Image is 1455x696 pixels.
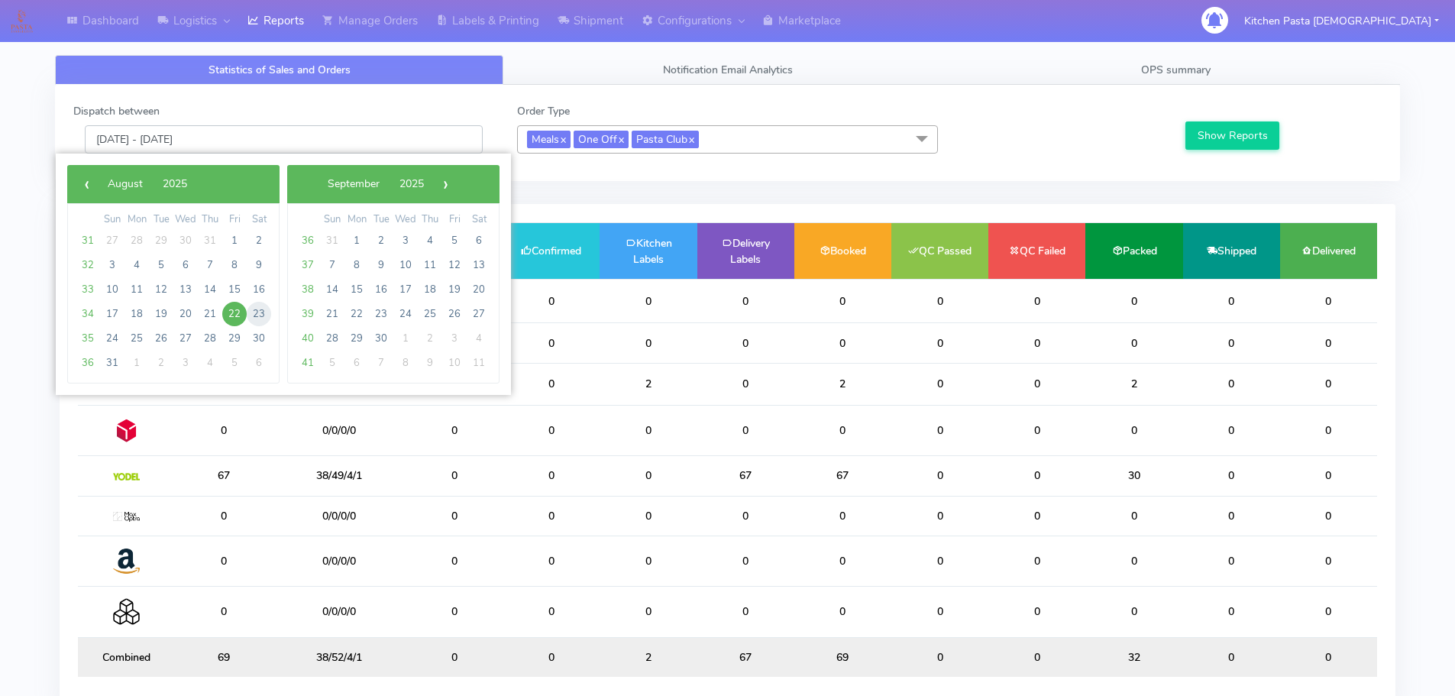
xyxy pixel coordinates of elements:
[794,456,891,496] td: 67
[175,405,272,455] td: 0
[1183,587,1280,637] td: 0
[1183,456,1280,496] td: 0
[320,277,344,302] span: 14
[697,223,794,279] td: Delivery Labels
[175,496,272,536] td: 0
[272,456,406,496] td: 38/49/4/1
[988,223,1085,279] td: QC Failed
[113,417,140,444] img: DPD
[198,228,222,253] span: 31
[175,456,272,496] td: 67
[76,277,100,302] span: 33
[1085,279,1182,323] td: 0
[76,351,100,375] span: 36
[108,176,143,191] span: August
[173,351,198,375] span: 3
[198,351,222,375] span: 4
[1280,279,1377,323] td: 0
[173,326,198,351] span: 27
[393,253,418,277] span: 10
[198,302,222,326] span: 21
[344,302,369,326] span: 22
[1141,63,1211,77] span: OPS summary
[1183,536,1280,586] td: 0
[988,405,1085,455] td: 0
[296,253,320,277] span: 37
[76,253,100,277] span: 32
[1183,496,1280,536] td: 0
[527,131,571,148] span: Meals
[891,637,988,677] td: 0
[600,323,697,363] td: 0
[198,326,222,351] span: 28
[503,496,600,536] td: 0
[406,536,503,586] td: 0
[369,302,393,326] span: 23
[55,55,1400,85] ul: Tabs
[393,302,418,326] span: 24
[296,228,320,253] span: 36
[600,587,697,637] td: 0
[98,173,153,196] button: August
[320,228,344,253] span: 31
[393,351,418,375] span: 8
[503,536,600,586] td: 0
[1185,121,1279,150] button: Show Reports
[124,277,149,302] span: 11
[153,173,197,196] button: 2025
[124,253,149,277] span: 4
[632,131,699,148] span: Pasta Club
[222,351,247,375] span: 5
[100,302,124,326] span: 17
[1183,405,1280,455] td: 0
[503,363,600,405] td: 0
[149,326,173,351] span: 26
[173,228,198,253] span: 30
[442,253,467,277] span: 12
[344,326,369,351] span: 29
[1280,637,1377,677] td: 0
[247,302,271,326] span: 23
[467,277,491,302] span: 20
[1280,587,1377,637] td: 0
[175,587,272,637] td: 0
[222,302,247,326] span: 22
[163,176,187,191] span: 2025
[296,326,320,351] span: 40
[328,176,380,191] span: September
[1183,323,1280,363] td: 0
[369,326,393,351] span: 30
[406,496,503,536] td: 0
[794,536,891,586] td: 0
[76,228,100,253] span: 31
[85,125,483,154] input: Pick the Daterange
[1280,536,1377,586] td: 0
[418,351,442,375] span: 9
[1280,223,1377,279] td: Delivered
[369,212,393,228] th: weekday
[418,212,442,228] th: weekday
[369,351,393,375] span: 7
[697,496,794,536] td: 0
[574,131,629,148] span: One Off
[418,228,442,253] span: 4
[1280,496,1377,536] td: 0
[1183,279,1280,323] td: 0
[369,228,393,253] span: 2
[1085,405,1182,455] td: 0
[442,228,467,253] span: 5
[100,228,124,253] span: 27
[198,277,222,302] span: 14
[697,363,794,405] td: 0
[794,587,891,637] td: 0
[75,173,220,188] bs-datepicker-navigation-view: ​ ​ ​
[891,536,988,586] td: 0
[393,277,418,302] span: 17
[1233,5,1450,37] button: Kitchen Pasta [DEMOGRAPHIC_DATA]
[75,173,98,196] span: ‹
[891,363,988,405] td: 0
[124,351,149,375] span: 1
[988,496,1085,536] td: 0
[503,587,600,637] td: 0
[1280,323,1377,363] td: 0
